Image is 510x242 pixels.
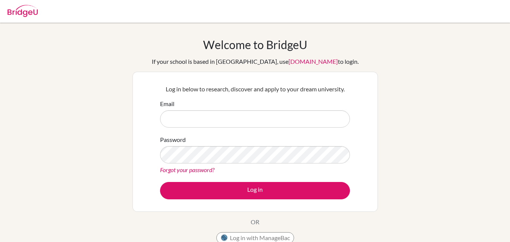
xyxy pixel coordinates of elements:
[203,38,307,51] h1: Welcome to BridgeU
[160,182,350,199] button: Log in
[160,85,350,94] p: Log in below to research, discover and apply to your dream university.
[288,58,338,65] a: [DOMAIN_NAME]
[152,57,359,66] div: If your school is based in [GEOGRAPHIC_DATA], use to login.
[160,135,186,144] label: Password
[251,217,259,227] p: OR
[160,166,214,173] a: Forgot your password?
[160,99,174,108] label: Email
[8,5,38,17] img: Bridge-U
